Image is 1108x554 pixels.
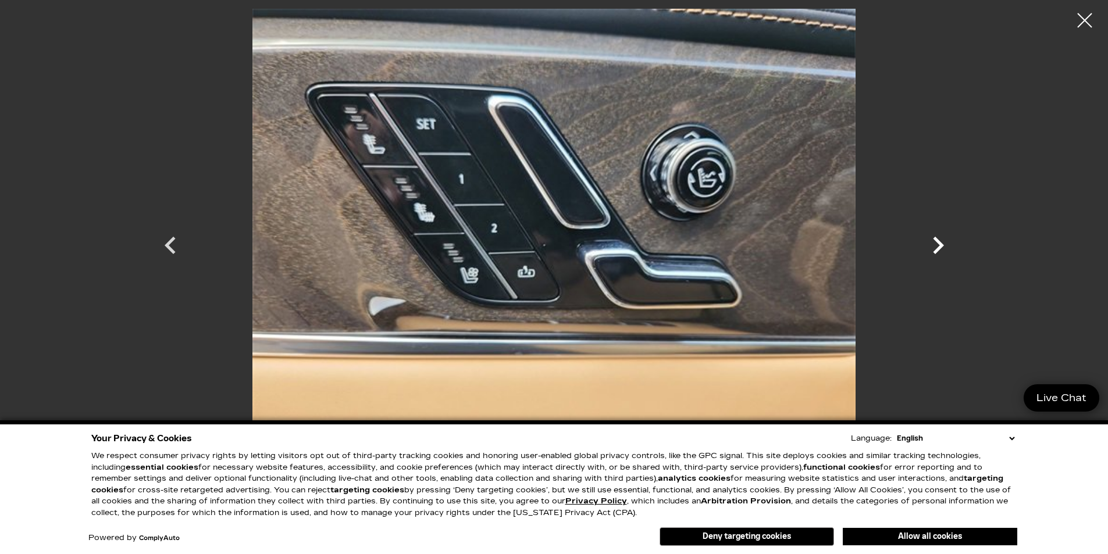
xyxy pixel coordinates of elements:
strong: targeting cookies [330,485,404,495]
a: ComplyAuto [139,535,180,542]
button: Deny targeting cookies [660,527,834,546]
div: Powered by [88,534,180,542]
select: Language Select [894,433,1017,444]
a: Live Chat [1024,384,1099,412]
div: Language: [851,435,892,442]
strong: Arbitration Provision [701,496,791,506]
strong: targeting cookies [91,474,1003,495]
strong: functional cookies [803,463,880,472]
img: New 2025 Summit White Cadillac Sport 2 image 11 [205,9,903,461]
div: Previous [153,222,188,274]
strong: essential cookies [126,463,198,472]
span: Live Chat [1031,391,1092,405]
p: We respect consumer privacy rights by letting visitors opt out of third-party tracking cookies an... [91,451,1017,519]
div: Next [921,222,956,274]
span: Your Privacy & Cookies [91,430,192,446]
button: Allow all cookies [843,528,1017,545]
u: Privacy Policy [565,496,627,506]
strong: analytics cookies [658,474,731,483]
